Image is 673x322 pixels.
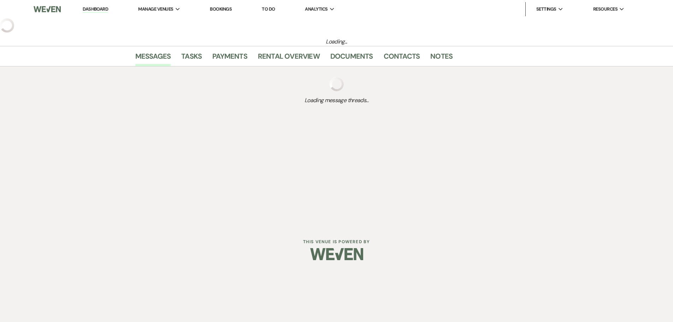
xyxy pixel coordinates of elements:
[262,6,275,12] a: To Do
[330,77,344,91] img: loading spinner
[181,51,202,66] a: Tasks
[593,6,618,13] span: Resources
[210,6,232,12] a: Bookings
[258,51,320,66] a: Rental Overview
[135,51,171,66] a: Messages
[305,6,327,13] span: Analytics
[34,2,60,17] img: Weven Logo
[212,51,247,66] a: Payments
[384,51,420,66] a: Contacts
[135,96,538,105] span: Loading message threads...
[310,242,363,267] img: Weven Logo
[138,6,173,13] span: Manage Venues
[430,51,453,66] a: Notes
[83,6,108,13] a: Dashboard
[330,51,373,66] a: Documents
[536,6,556,13] span: Settings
